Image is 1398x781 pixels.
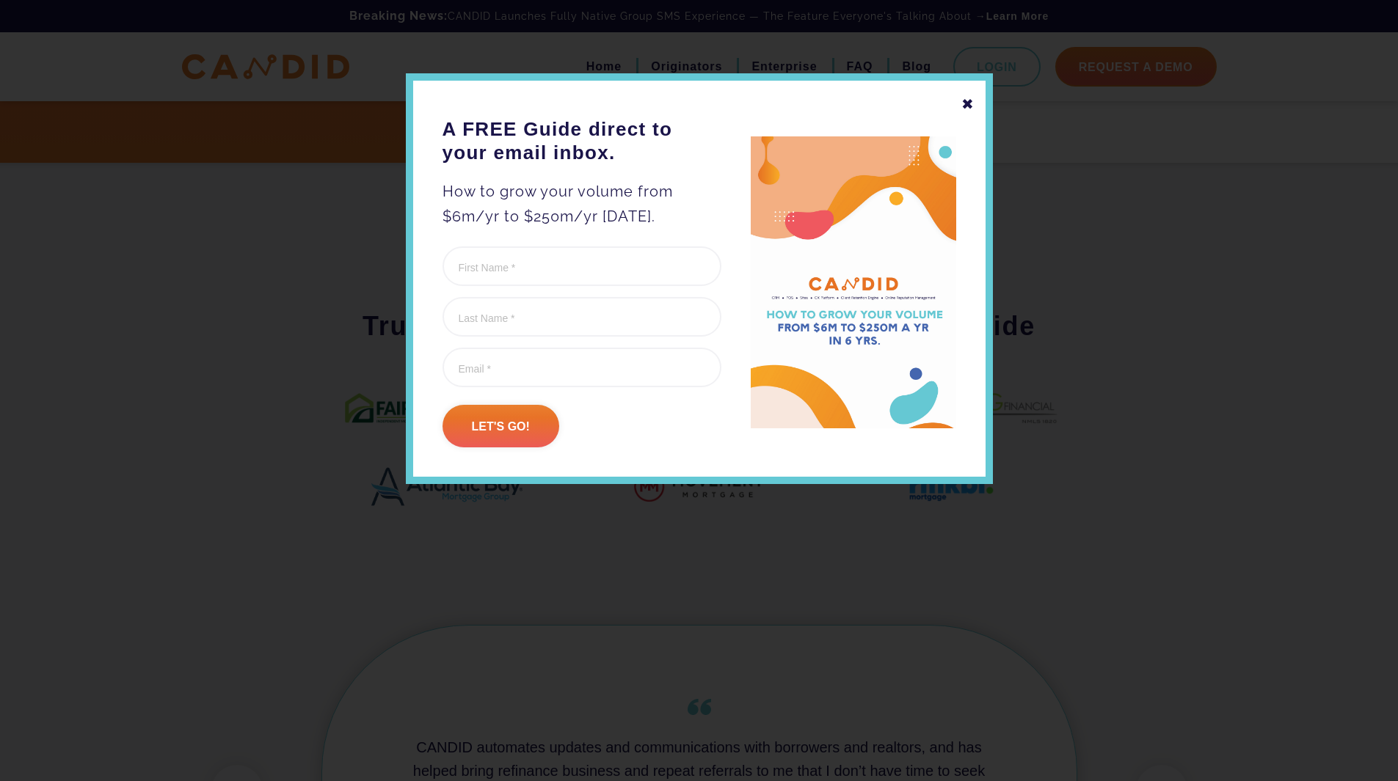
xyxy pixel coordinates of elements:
input: Let's go! [443,405,559,447]
input: Last Name * [443,297,721,337]
h3: A FREE Guide direct to your email inbox. [443,117,721,164]
img: A FREE Guide direct to your email inbox. [751,136,956,429]
input: Email * [443,348,721,387]
input: First Name * [443,246,721,286]
p: How to grow your volume from $6m/yr to $250m/yr [DATE]. [443,179,721,229]
div: ✖ [961,92,975,117]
